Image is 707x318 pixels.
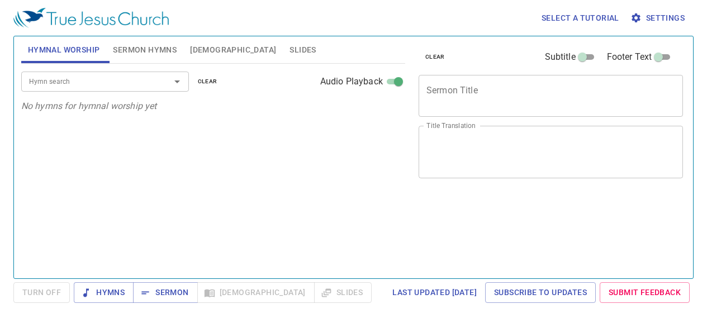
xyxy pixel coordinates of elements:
[485,282,596,303] a: Subscribe to Updates
[607,50,652,64] span: Footer Text
[633,11,685,25] span: Settings
[21,101,157,111] i: No hymns for hymnal worship yet
[133,282,197,303] button: Sermon
[28,43,100,57] span: Hymnal Worship
[190,43,276,57] span: [DEMOGRAPHIC_DATA]
[494,286,587,300] span: Subscribe to Updates
[609,286,681,300] span: Submit Feedback
[628,8,689,29] button: Settings
[388,282,481,303] a: Last updated [DATE]
[191,75,224,88] button: clear
[419,50,452,64] button: clear
[74,282,134,303] button: Hymns
[414,190,632,286] iframe: from-child
[320,75,383,88] span: Audio Playback
[198,77,217,87] span: clear
[142,286,188,300] span: Sermon
[537,8,624,29] button: Select a tutorial
[545,50,576,64] span: Subtitle
[425,52,445,62] span: clear
[392,286,477,300] span: Last updated [DATE]
[169,74,185,89] button: Open
[600,282,690,303] a: Submit Feedback
[290,43,316,57] span: Slides
[83,286,125,300] span: Hymns
[113,43,177,57] span: Sermon Hymns
[13,8,169,28] img: True Jesus Church
[542,11,619,25] span: Select a tutorial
